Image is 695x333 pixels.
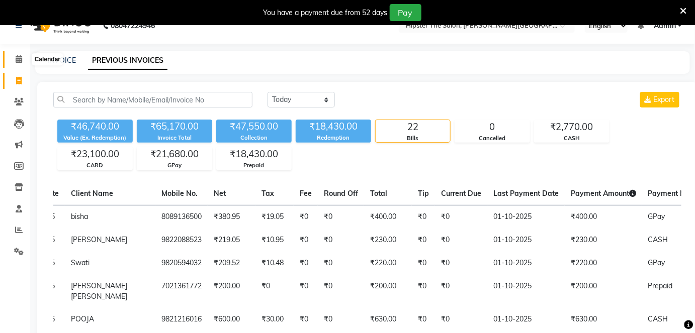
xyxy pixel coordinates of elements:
td: 01-10-2025 [487,275,565,308]
div: GPay [137,161,212,170]
button: Pay [390,4,421,21]
td: ₹0 [412,205,435,229]
span: Round Off [324,189,358,198]
span: Current Due [441,189,481,198]
div: ₹21,680.00 [137,147,212,161]
img: logo [26,12,95,40]
td: 01-10-2025 [487,229,565,252]
td: ₹0 [435,205,487,229]
div: Collection [216,134,292,142]
td: ₹10.48 [255,252,294,275]
td: ₹380.95 [208,205,255,229]
td: ₹200.00 [208,275,255,308]
div: Cancelled [455,134,530,143]
td: ₹630.00 [364,308,412,331]
div: CASH [535,134,609,143]
div: ₹18,430.00 [217,147,291,161]
td: 01-10-2025 [487,205,565,229]
td: ₹220.00 [565,252,642,275]
span: Admin [654,21,676,31]
span: Mobile No. [161,189,198,198]
td: ₹0 [412,229,435,252]
a: PREVIOUS INVOICES [88,52,167,70]
div: Redemption [296,134,371,142]
td: 01-10-2025 [487,308,565,331]
td: ₹0 [294,229,318,252]
div: Invoice Total [137,134,212,142]
td: ₹0 [255,275,294,308]
div: ₹47,550.00 [216,120,292,134]
div: Prepaid [217,161,291,170]
td: ₹0 [318,205,364,229]
span: CASH [648,314,668,323]
td: ₹200.00 [565,275,642,308]
td: ₹220.00 [364,252,412,275]
span: POOJA [71,314,94,323]
td: ₹0 [294,308,318,331]
div: Value (Ex. Redemption) [57,134,133,142]
td: ₹400.00 [565,205,642,229]
div: ₹18,430.00 [296,120,371,134]
span: [PERSON_NAME] [71,292,127,301]
td: ₹209.52 [208,252,255,275]
span: GPay [648,212,665,221]
td: ₹0 [412,275,435,308]
div: 0 [455,120,530,134]
div: You have a payment due from 52 days [264,8,388,18]
span: Client Name [71,189,113,198]
td: 9821216016 [155,308,208,331]
td: 8089136500 [155,205,208,229]
span: Last Payment Date [493,189,559,198]
td: ₹400.00 [364,205,412,229]
div: ₹2,770.00 [535,120,609,134]
td: ₹0 [294,205,318,229]
td: 01-10-2025 [487,252,565,275]
td: ₹0 [294,252,318,275]
div: Bills [376,134,450,143]
span: [PERSON_NAME] [71,235,127,244]
td: ₹10.95 [255,229,294,252]
td: ₹630.00 [565,308,642,331]
td: 9820594032 [155,252,208,275]
div: CARD [58,161,132,170]
div: Calendar [32,54,63,66]
td: ₹0 [294,275,318,308]
td: 9822088523 [155,229,208,252]
span: Tax [262,189,274,198]
td: ₹0 [435,252,487,275]
div: 22 [376,120,450,134]
span: bisha [71,212,88,221]
div: ₹46,740.00 [57,120,133,134]
b: 08047224946 [111,12,155,40]
td: ₹600.00 [208,308,255,331]
span: [PERSON_NAME] [71,281,127,290]
td: ₹0 [318,308,364,331]
span: Prepaid [648,281,673,290]
button: Export [640,92,679,107]
td: ₹230.00 [565,229,642,252]
td: ₹0 [412,252,435,275]
span: Tip [418,189,429,198]
span: Net [214,189,226,198]
span: Payment Amount [571,189,636,198]
td: ₹0 [318,252,364,275]
td: ₹0 [435,275,487,308]
td: ₹30.00 [255,308,294,331]
span: Total [370,189,387,198]
span: GPay [648,258,665,267]
td: ₹0 [412,308,435,331]
span: CASH [648,235,668,244]
td: ₹0 [318,275,364,308]
span: Swati [71,258,90,267]
td: ₹230.00 [364,229,412,252]
td: ₹19.05 [255,205,294,229]
td: 7021361772 [155,275,208,308]
div: ₹23,100.00 [58,147,132,161]
td: ₹0 [435,308,487,331]
div: ₹65,170.00 [137,120,212,134]
td: ₹0 [318,229,364,252]
span: Export [654,95,675,104]
input: Search by Name/Mobile/Email/Invoice No [53,92,252,107]
td: ₹219.05 [208,229,255,252]
td: ₹0 [435,229,487,252]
